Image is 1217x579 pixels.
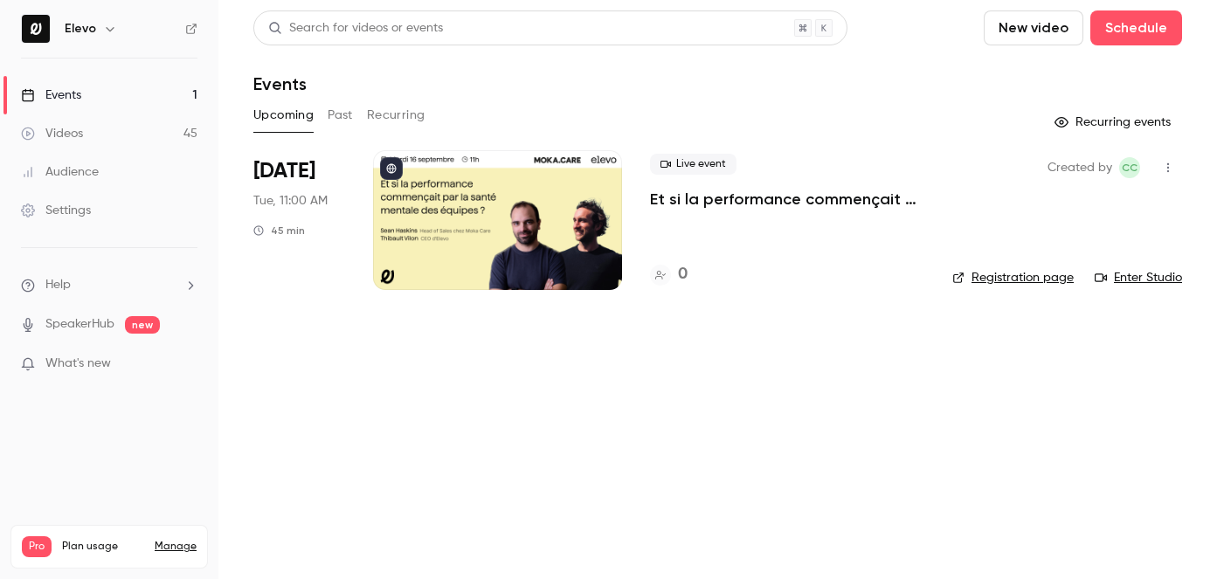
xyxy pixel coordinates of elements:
a: Et si la performance commençait par la santé mentale des équipes ? [650,189,924,210]
button: Past [328,101,353,129]
span: Tue, 11:00 AM [253,192,328,210]
span: Created by [1048,157,1112,178]
span: Plan usage [62,540,144,554]
h4: 0 [678,263,688,286]
div: 45 min [253,224,305,238]
span: Live event [650,154,736,175]
img: Elevo [22,15,50,43]
a: Enter Studio [1095,269,1182,286]
li: help-dropdown-opener [21,276,197,294]
span: Pro [22,536,52,557]
div: Audience [21,163,99,181]
div: Search for videos or events [268,19,443,38]
h6: Elevo [65,20,96,38]
span: CC [1122,157,1137,178]
div: Settings [21,202,91,219]
button: Schedule [1090,10,1182,45]
button: Recurring events [1047,108,1182,136]
span: What's new [45,355,111,373]
a: Manage [155,540,197,554]
span: [DATE] [253,157,315,185]
span: Help [45,276,71,294]
a: 0 [650,263,688,286]
span: new [125,316,160,334]
div: Videos [21,125,83,142]
button: Upcoming [253,101,314,129]
a: SpeakerHub [45,315,114,334]
div: Events [21,86,81,104]
h1: Events [253,73,307,94]
button: New video [984,10,1083,45]
span: Clara Courtillier [1119,157,1140,178]
a: Registration page [952,269,1074,286]
div: Sep 16 Tue, 11:00 AM (Europe/Paris) [253,150,345,290]
button: Recurring [367,101,425,129]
